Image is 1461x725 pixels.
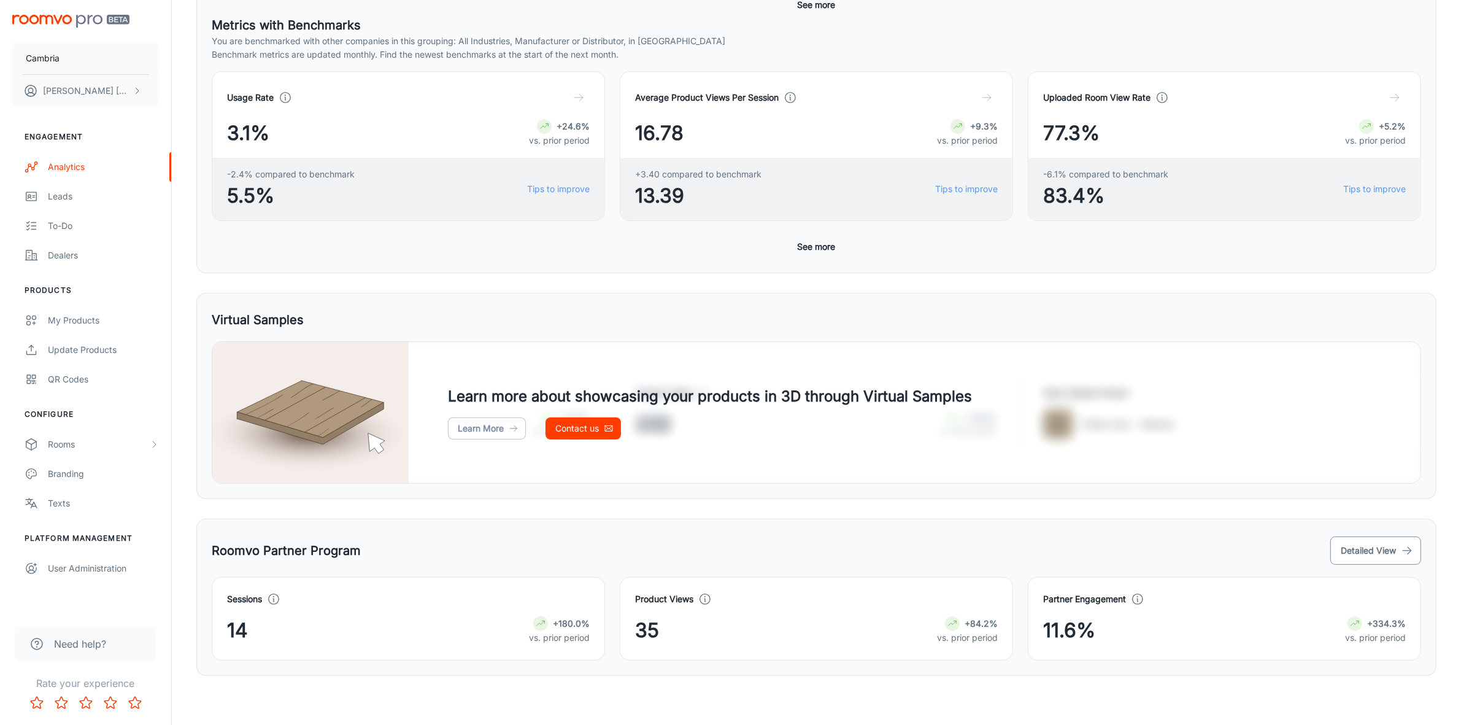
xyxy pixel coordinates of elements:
h4: Learn more about showcasing your products in 3D through Virtual Samples [448,386,972,408]
a: Learn More [448,417,526,440]
button: Cambria [12,42,159,74]
p: Rate your experience [10,676,161,691]
p: vs. prior period [1345,134,1406,147]
button: Rate 2 star [49,691,74,715]
span: 14 [227,616,248,645]
button: See more [793,236,841,258]
div: To-do [48,219,159,233]
p: vs. prior period [529,631,590,645]
span: 3.1% [227,118,269,148]
div: Update Products [48,343,159,357]
p: Cambria [26,52,60,65]
div: Dealers [48,249,159,262]
div: Texts [48,497,159,510]
h5: Virtual Samples [212,311,304,329]
div: QR Codes [48,373,159,386]
span: 16.78 [635,118,684,148]
button: Rate 1 star [25,691,49,715]
strong: +334.3% [1367,618,1406,629]
h4: Average Product Views Per Session [635,91,779,104]
a: Contact us [545,417,621,440]
span: +3.40 compared to benchmark [635,168,761,181]
p: vs. prior period [1345,631,1406,645]
button: Rate 3 star [74,691,98,715]
button: Rate 4 star [98,691,123,715]
div: Rooms [48,438,149,451]
h5: Roomvo Partner Program [212,541,361,560]
p: [PERSON_NAME] [PERSON_NAME] [43,84,129,98]
strong: +24.6% [557,121,590,131]
p: vs. prior period [937,631,998,645]
button: Detailed View [1330,537,1421,565]
span: 11.6% [1043,616,1095,645]
strong: +180.0% [553,618,590,629]
h4: Usage Rate [227,91,274,104]
div: My Products [48,314,159,327]
span: 83.4% [1043,181,1168,211]
p: You are benchmarked with other companies in this grouping: All Industries, Manufacturer or Distri... [212,34,1421,48]
a: Tips to improve [1343,182,1406,196]
div: Leads [48,190,159,203]
div: Analytics [48,160,159,174]
img: Roomvo PRO Beta [12,15,129,28]
span: 5.5% [227,181,355,211]
span: Need help? [54,637,106,651]
button: [PERSON_NAME] [PERSON_NAME] [12,75,159,107]
h5: Metrics with Benchmarks [212,16,1421,34]
a: Tips to improve [935,182,998,196]
span: -6.1% compared to benchmark [1043,168,1168,181]
p: vs. prior period [937,134,998,147]
div: Branding [48,467,159,481]
button: Rate 5 star [123,691,147,715]
strong: +5.2% [1379,121,1406,131]
h4: Partner Engagement [1043,592,1126,606]
span: 77.3% [1043,118,1100,148]
p: vs. prior period [529,134,590,147]
span: 35 [635,616,659,645]
h4: Uploaded Room View Rate [1043,91,1151,104]
div: User Administration [48,562,159,575]
p: Benchmark metrics are updated monthly. Find the newest benchmarks at the start of the next month. [212,48,1421,61]
h4: Product Views [635,592,693,606]
a: Tips to improve [527,182,590,196]
strong: +9.3% [970,121,998,131]
span: -2.4% compared to benchmark [227,168,355,181]
span: 13.39 [635,181,761,211]
h4: Sessions [227,592,262,606]
strong: +84.2% [965,618,998,629]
